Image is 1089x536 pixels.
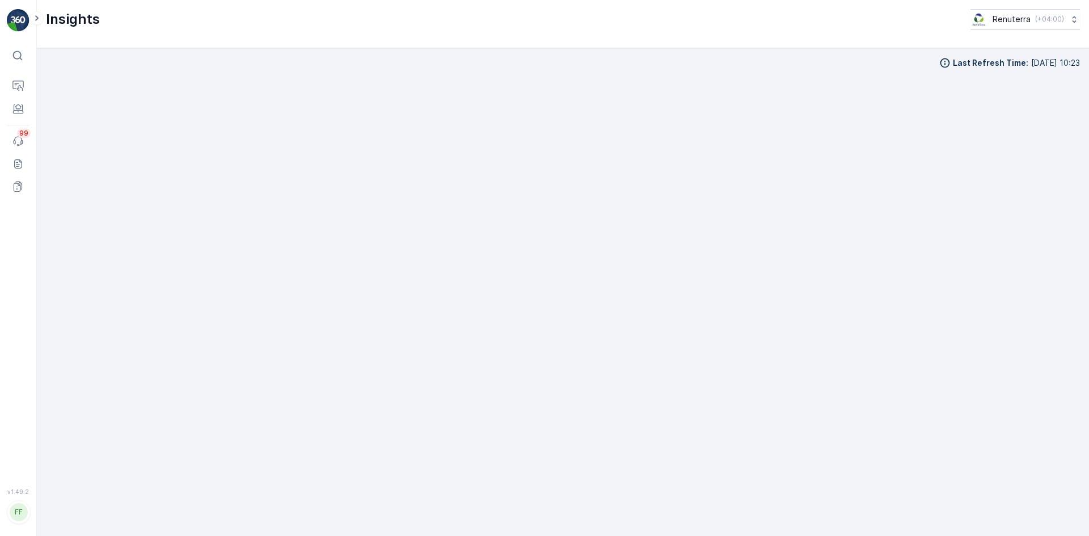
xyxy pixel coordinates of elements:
span: v 1.49.2 [7,488,29,495]
p: [DATE] 10:23 [1031,57,1080,69]
p: Insights [46,10,100,28]
p: 99 [19,129,28,138]
button: FF [7,497,29,527]
p: ( +04:00 ) [1035,15,1064,24]
p: Renuterra [993,14,1031,25]
img: Screenshot_2024-07-26_at_13.33.01.png [970,13,988,26]
button: Renuterra(+04:00) [970,9,1080,29]
a: 99 [7,130,29,153]
div: FF [10,503,28,521]
p: Last Refresh Time : [953,57,1028,69]
img: logo [7,9,29,32]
